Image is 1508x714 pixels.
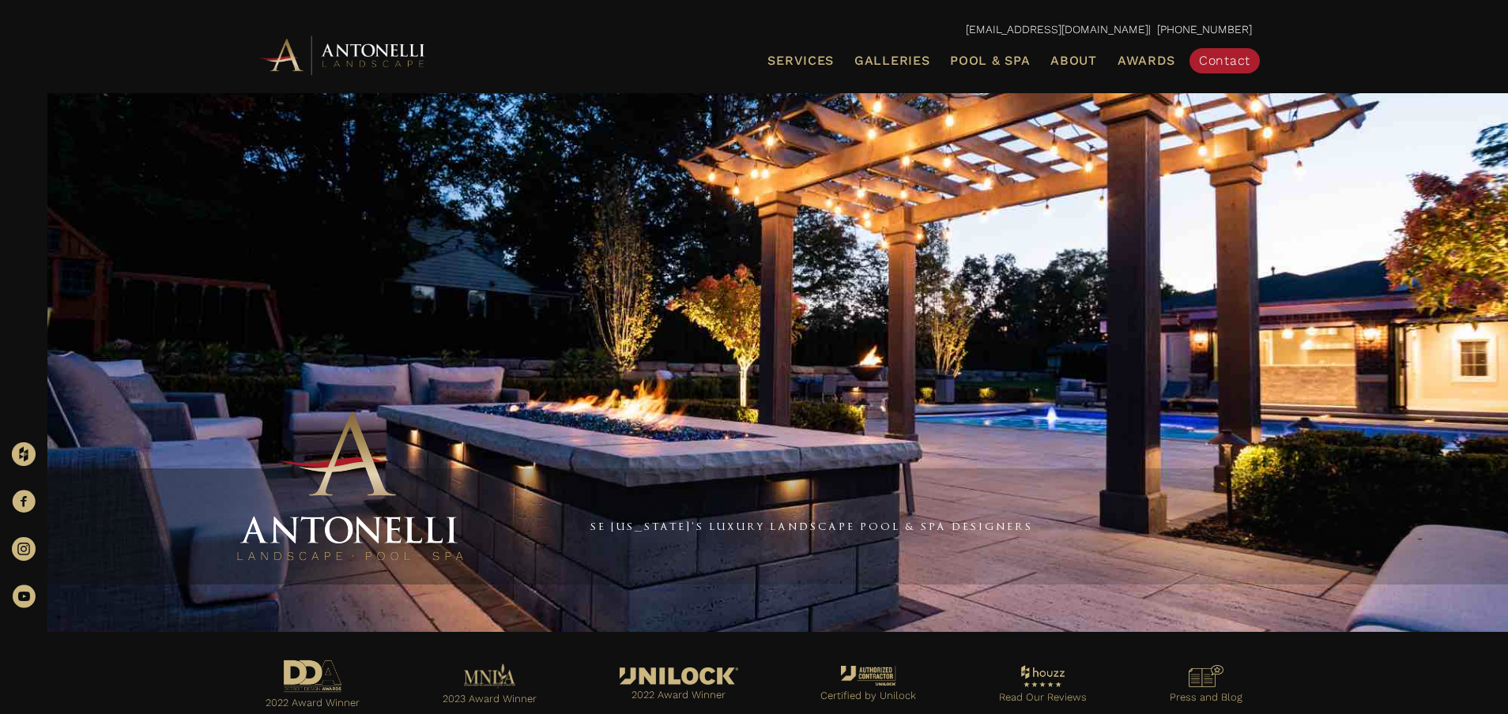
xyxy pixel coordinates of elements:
[795,662,942,710] a: Go to https://antonellilandscape.com/unilock-authorized-contractor/
[974,661,1113,712] a: Go to https://www.houzz.com/professionals/landscape-architects-and-landscape-designers/antonelli-...
[590,520,1033,532] a: SE [US_STATE]'s Luxury Landscape Pool & Spa Designers
[950,53,1030,68] span: Pool & Spa
[256,33,430,77] img: Antonelli Horizontal Logo
[1044,51,1103,71] a: About
[12,442,36,466] img: Houzz
[1050,54,1097,67] span: About
[256,20,1252,40] p: | [PHONE_NUMBER]
[966,23,1148,36] a: [EMAIL_ADDRESS][DOMAIN_NAME]
[854,53,929,68] span: Galleries
[761,51,840,71] a: Services
[1189,48,1260,73] a: Contact
[1118,53,1175,68] span: Awards
[1144,661,1268,711] a: Go to https://antonellilandscape.com/press-media/
[594,663,763,708] a: Go to https://antonellilandscape.com/featured-projects/the-white-house/
[767,54,834,67] span: Services
[1199,53,1250,68] span: Contact
[944,51,1036,71] a: Pool & Spa
[1111,51,1182,71] a: Awards
[848,51,936,71] a: Galleries
[417,660,563,713] a: Go to https://antonellilandscape.com/pool-and-spa/dont-stop-believing/
[232,405,469,569] img: Antonelli Stacked Logo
